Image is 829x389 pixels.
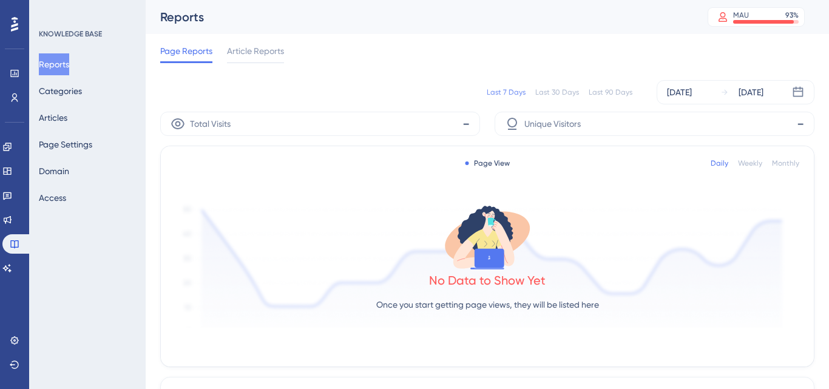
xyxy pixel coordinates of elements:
p: Once you start getting page views, they will be listed here [376,297,599,312]
div: [DATE] [667,85,692,100]
span: - [462,114,470,134]
div: MAU [733,10,749,20]
button: Articles [39,107,67,129]
div: Page View [465,158,510,168]
div: Last 30 Days [535,87,579,97]
button: Access [39,187,66,209]
span: Article Reports [227,44,284,58]
button: Categories [39,80,82,102]
button: Reports [39,53,69,75]
button: Domain [39,160,69,182]
div: Last 7 Days [487,87,526,97]
span: Total Visits [190,117,231,131]
div: No Data to Show Yet [429,272,546,289]
div: Weekly [738,158,762,168]
div: [DATE] [739,85,763,100]
div: KNOWLEDGE BASE [39,29,102,39]
div: Monthly [772,158,799,168]
div: Reports [160,8,677,25]
div: Daily [711,158,728,168]
div: 93 % [785,10,799,20]
span: Page Reports [160,44,212,58]
button: Page Settings [39,134,92,155]
span: - [797,114,804,134]
span: Unique Visitors [524,117,581,131]
div: Last 90 Days [589,87,632,97]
